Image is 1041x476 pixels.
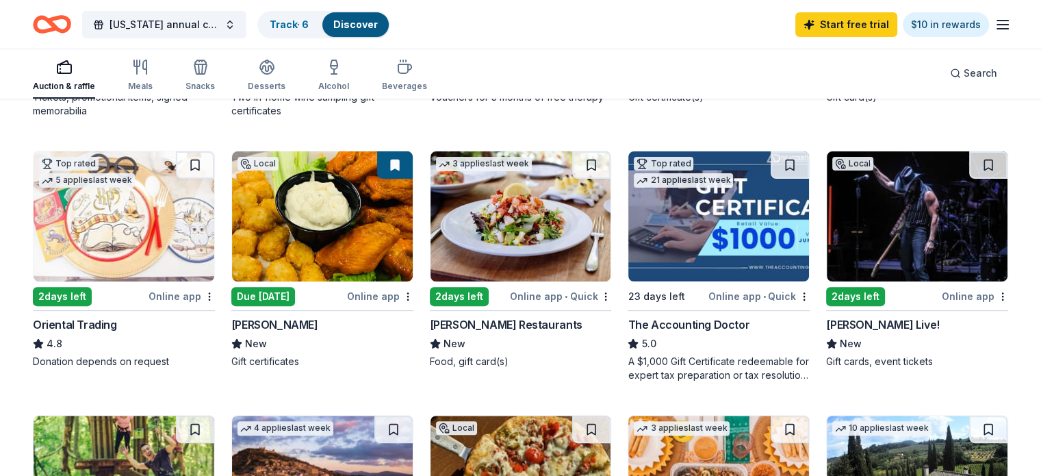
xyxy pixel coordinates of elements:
div: Food, gift card(s) [430,355,612,368]
div: Top rated [39,157,99,171]
div: Two in-home wine sampling gift certificates [231,90,413,118]
div: Tickets, promotional items, signed memorabilia [33,90,215,118]
a: Image for Muldoon'sLocalDue [DATE]Online app[PERSON_NAME]NewGift certificates [231,151,413,368]
div: Auction & raffle [33,81,95,92]
button: Meals [128,53,153,99]
div: Top rated [634,157,693,171]
div: Desserts [248,81,285,92]
div: Gift certificates [231,355,413,368]
button: Search [939,60,1008,87]
a: Home [33,8,71,40]
a: Discover [333,18,378,30]
div: Online app [942,288,1008,305]
a: $10 in rewards [903,12,989,37]
button: [US_STATE] annual conference [82,11,246,38]
div: Oriental Trading [33,316,117,333]
img: Image for The Accounting Doctor [628,151,809,281]
div: Online app [347,288,413,305]
div: 2 days left [826,287,885,306]
span: New [444,336,465,352]
div: 5 applies last week [39,173,135,188]
div: Online app Quick [510,288,611,305]
div: Meals [128,81,153,92]
button: Auction & raffle [33,53,95,99]
a: Track· 6 [270,18,309,30]
div: [PERSON_NAME] [231,316,318,333]
button: Alcohol [318,53,349,99]
span: 4.8 [47,336,62,352]
button: Track· 6Discover [257,11,390,38]
div: Alcohol [318,81,349,92]
div: 4 applies last week [237,421,333,436]
span: New [245,336,267,352]
div: Online app [149,288,215,305]
button: Snacks [185,53,215,99]
div: Donation depends on request [33,355,215,368]
div: Snacks [185,81,215,92]
button: Beverages [382,53,427,99]
span: Search [964,65,997,82]
a: Image for Hendricks Live!Local2days leftOnline app[PERSON_NAME] Live!NewGift cards, event tickets [826,151,1008,368]
a: Image for Oriental TradingTop rated5 applieslast week2days leftOnline appOriental Trading4.8Donat... [33,151,215,368]
div: 3 applies last week [436,157,532,171]
div: 2 days left [33,287,92,306]
div: Due [DATE] [231,287,295,306]
div: 3 applies last week [634,421,730,436]
div: [PERSON_NAME] Restaurants [430,316,582,333]
span: New [840,336,862,352]
div: Gift cards, event tickets [826,355,1008,368]
div: Local [436,421,477,435]
span: [US_STATE] annual conference [110,16,219,33]
span: • [763,291,766,302]
button: Desserts [248,53,285,99]
a: Image for The Accounting DoctorTop rated21 applieslast week23 days leftOnline app•QuickThe Accoun... [628,151,810,382]
div: Local [832,157,873,171]
a: Image for Cameron Mitchell Restaurants3 applieslast week2days leftOnline app•Quick[PERSON_NAME] R... [430,151,612,368]
div: The Accounting Doctor [628,316,749,333]
div: Beverages [382,81,427,92]
span: • [565,291,567,302]
div: 2 days left [430,287,489,306]
a: Start free trial [795,12,897,37]
div: Online app Quick [708,288,810,305]
div: 23 days left [628,288,684,305]
div: Local [237,157,279,171]
img: Image for Muldoon's [232,151,413,281]
div: [PERSON_NAME] Live! [826,316,939,333]
img: Image for Cameron Mitchell Restaurants [430,151,611,281]
span: 5.0 [641,336,656,352]
img: Image for Oriental Trading [34,151,214,281]
div: 21 applies last week [634,173,733,188]
div: 10 applies last week [832,421,931,436]
img: Image for Hendricks Live! [827,151,1007,281]
div: A $1,000 Gift Certificate redeemable for expert tax preparation or tax resolution services—recipi... [628,355,810,382]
